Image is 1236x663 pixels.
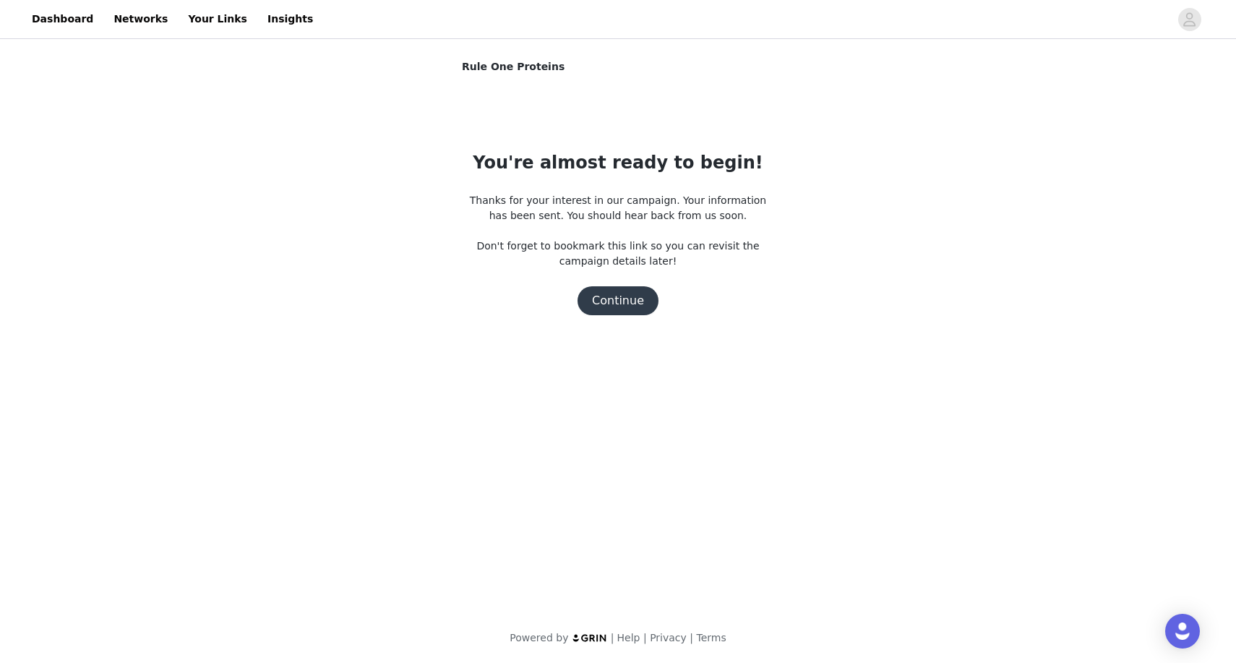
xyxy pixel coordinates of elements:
[510,632,568,643] span: Powered by
[696,632,726,643] a: Terms
[650,632,687,643] a: Privacy
[105,3,176,35] a: Networks
[1165,614,1200,649] div: Open Intercom Messenger
[572,633,608,643] img: logo
[179,3,256,35] a: Your Links
[473,150,763,176] h1: You're almost ready to begin!
[462,59,565,74] span: Rule One Proteins
[23,3,102,35] a: Dashboard
[611,632,614,643] span: |
[259,3,322,35] a: Insights
[617,632,640,643] a: Help
[643,632,647,643] span: |
[578,286,658,315] button: Continue
[1183,8,1196,31] div: avatar
[462,193,774,269] p: Thanks for your interest in our campaign. Your information has been sent. You should hear back fr...
[690,632,693,643] span: |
